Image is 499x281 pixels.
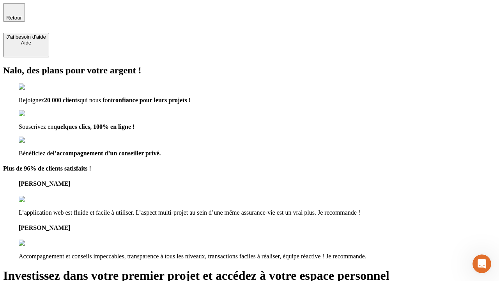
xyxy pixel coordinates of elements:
img: checkmark [19,110,52,117]
img: checkmark [19,84,52,91]
span: Retour [6,15,22,21]
h4: [PERSON_NAME] [19,180,496,187]
button: Retour [3,3,25,22]
div: J’ai besoin d'aide [6,34,46,40]
img: reviews stars [19,240,57,247]
h4: [PERSON_NAME] [19,224,496,231]
span: Rejoignez [19,97,44,103]
img: checkmark [19,137,52,144]
span: quelques clics, 100% en ligne ! [53,123,134,130]
p: L’application web est fluide et facile à utiliser. L’aspect multi-projet au sein d’une même assur... [19,209,496,216]
span: qui nous font [80,97,112,103]
h2: Nalo, des plans pour votre argent ! [3,65,496,76]
img: reviews stars [19,196,57,203]
span: 20 000 clients [44,97,80,103]
span: l’accompagnement d’un conseiller privé. [53,150,161,157]
iframe: Intercom live chat [472,254,491,273]
span: Bénéficiez de [19,150,53,157]
span: Souscrivez en [19,123,53,130]
div: Aide [6,40,46,46]
button: J’ai besoin d'aideAide [3,33,49,57]
span: confiance pour leurs projets ! [113,97,191,103]
p: Accompagnement et conseils impeccables, transparence à tous les niveaux, transactions faciles à r... [19,253,496,260]
h4: Plus de 96% de clients satisfaits ! [3,165,496,172]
